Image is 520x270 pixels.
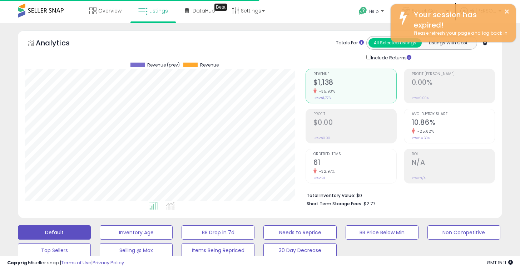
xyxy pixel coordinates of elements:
b: Short Term Storage Fees: [307,201,362,207]
a: Privacy Policy [93,259,124,266]
span: Revenue [313,72,396,76]
span: DataHub [193,7,215,14]
h2: 10.86% [412,118,495,128]
b: Total Inventory Value: [307,192,355,198]
span: Profit [PERSON_NAME] [412,72,495,76]
div: Tooltip anchor [214,4,227,11]
button: Needs to Reprice [263,225,336,240]
button: × [504,7,510,16]
button: Non Competitive [427,225,500,240]
div: Please refresh your page and log back in [408,30,510,37]
strong: Copyright [7,259,33,266]
span: Revenue [200,63,219,68]
button: Default [18,225,91,240]
span: Profit [313,112,396,116]
span: Help [369,8,379,14]
a: Help [353,1,391,23]
div: seller snap | | [7,260,124,266]
span: ROI [412,152,495,156]
span: 2025-09-14 15:11 GMT [487,259,513,266]
h2: $1,138 [313,78,396,88]
small: Prev: 91 [313,176,325,180]
div: Your session has expired! [408,10,510,30]
span: Revenue (prev) [147,63,180,68]
h2: N/A [412,158,495,168]
button: Top Sellers [18,243,91,257]
span: Ordered Items [313,152,396,156]
a: Terms of Use [61,259,91,266]
button: Listings With Cost [421,38,475,48]
div: Include Returns [361,53,420,62]
h2: 61 [313,158,396,168]
h2: $0.00 [313,118,396,128]
small: -32.97% [317,169,335,174]
div: Totals For [336,40,364,46]
small: Prev: 14.60% [412,136,430,140]
span: Overview [98,7,122,14]
button: Selling @ Max [100,243,173,257]
button: 30 Day Decrease [263,243,336,257]
h5: Analytics [36,38,84,50]
button: BB Drop in 7d [182,225,254,240]
button: Items Being Repriced [182,243,254,257]
span: Listings [149,7,168,14]
small: Prev: $0.00 [313,136,330,140]
small: Prev: N/A [412,176,426,180]
small: Prev: 0.00% [412,96,429,100]
button: BB Price Below Min [346,225,419,240]
span: $2.77 [363,200,375,207]
small: -25.62% [415,129,434,134]
small: Prev: $1,776 [313,96,331,100]
h2: 0.00% [412,78,495,88]
span: Avg. Buybox Share [412,112,495,116]
button: All Selected Listings [368,38,422,48]
li: $0 [307,191,490,199]
small: -35.93% [317,89,335,94]
button: Inventory Age [100,225,173,240]
i: Get Help [358,6,367,15]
